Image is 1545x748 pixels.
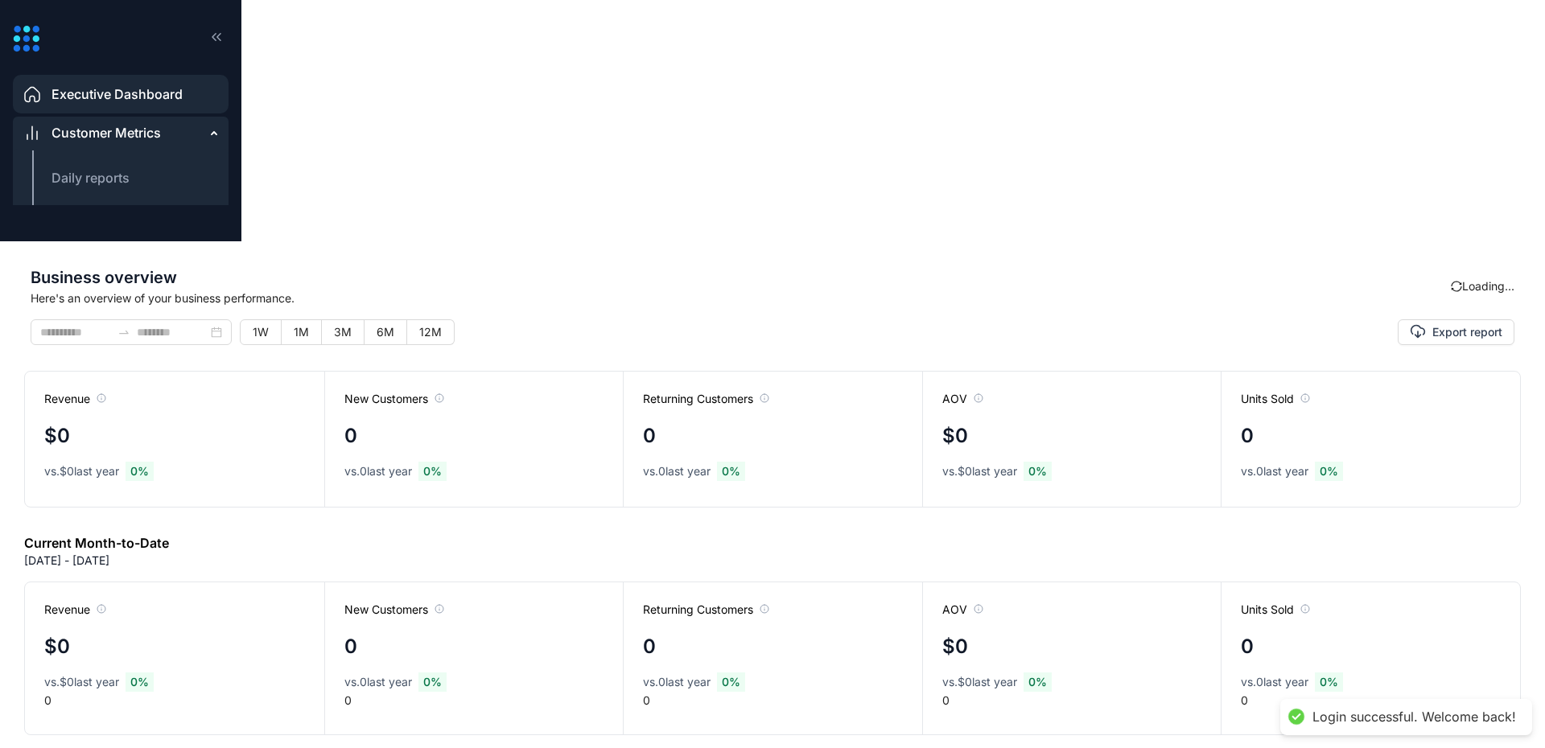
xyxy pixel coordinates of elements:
[1241,463,1308,479] span: vs. 0 last year
[643,602,769,618] span: Returning Customers
[1024,462,1052,481] span: 0 %
[643,391,769,407] span: Returning Customers
[344,674,412,690] span: vs. 0 last year
[643,674,711,690] span: vs. 0 last year
[324,582,624,734] div: 0
[1312,709,1516,725] div: Login successful. Welcome back!
[344,632,357,661] h4: 0
[1315,672,1343,692] span: 0 %
[126,462,154,481] span: 0 %
[44,463,119,479] span: vs. $0 last year
[942,674,1017,690] span: vs. $0 last year
[1221,582,1520,734] div: 0
[51,84,183,104] span: Executive Dashboard
[1451,277,1514,294] div: Loading...
[44,421,70,450] h4: $0
[344,463,412,479] span: vs. 0 last year
[344,421,357,450] h4: 0
[418,462,447,481] span: 0 %
[126,672,154,692] span: 0 %
[717,672,745,692] span: 0 %
[44,602,106,618] span: Revenue
[1398,319,1514,345] button: Export report
[51,170,130,186] span: Daily reports
[44,632,70,661] h4: $0
[24,533,169,553] h6: Current Month-to-Date
[1241,674,1308,690] span: vs. 0 last year
[253,325,269,339] span: 1W
[942,632,968,661] h4: $0
[643,463,711,479] span: vs. 0 last year
[344,391,444,407] span: New Customers
[922,582,1222,734] div: 0
[117,326,130,339] span: swap-right
[44,674,119,690] span: vs. $0 last year
[31,290,1451,306] span: Here's an overview of your business performance.
[25,582,324,734] div: 0
[377,325,394,339] span: 6M
[942,602,983,618] span: AOV
[1432,324,1502,340] span: Export report
[24,553,109,569] p: [DATE] - [DATE]
[643,632,656,661] h4: 0
[117,326,130,339] span: to
[1315,462,1343,481] span: 0 %
[1024,672,1052,692] span: 0 %
[344,602,444,618] span: New Customers
[623,582,922,734] div: 0
[334,325,352,339] span: 3M
[1241,602,1310,618] span: Units Sold
[643,421,656,450] h4: 0
[1241,391,1310,407] span: Units Sold
[717,462,745,481] span: 0 %
[942,421,968,450] h4: $0
[51,123,161,142] span: Customer Metrics
[1241,632,1254,661] h4: 0
[418,672,447,692] span: 0 %
[44,391,106,407] span: Revenue
[31,265,1451,290] span: Business overview
[419,325,442,339] span: 12M
[294,325,309,339] span: 1M
[1241,421,1254,450] h4: 0
[942,391,983,407] span: AOV
[1451,281,1462,292] span: sync
[942,463,1017,479] span: vs. $0 last year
